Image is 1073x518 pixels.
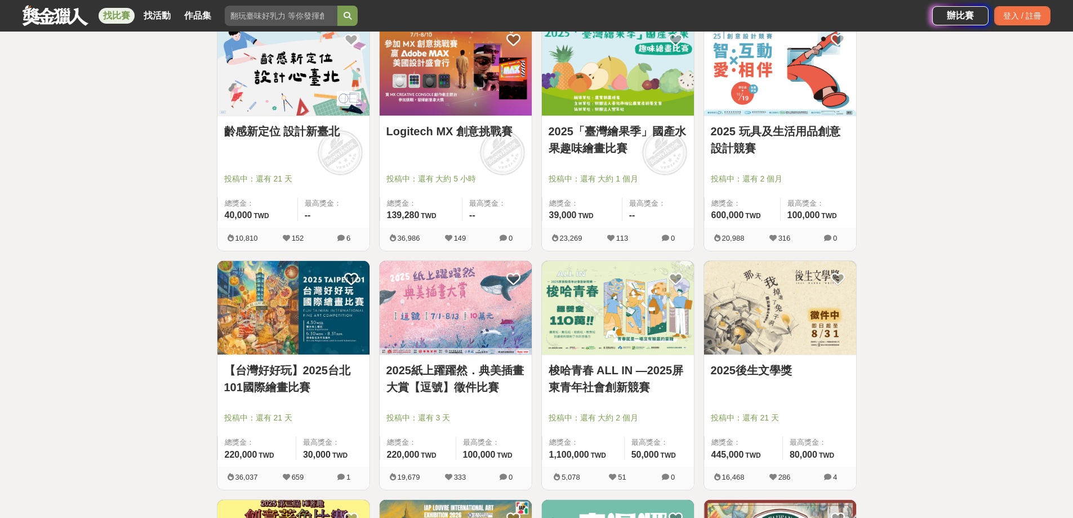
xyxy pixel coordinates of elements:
[469,210,475,220] span: --
[790,437,849,448] span: 最高獎金：
[386,412,525,424] span: 投稿中：還有 3 天
[463,437,525,448] span: 最高獎金：
[790,450,817,459] span: 80,000
[387,437,449,448] span: 總獎金：
[225,450,257,459] span: 220,000
[421,451,436,459] span: TWD
[549,437,617,448] span: 總獎金：
[454,234,466,242] span: 149
[225,198,291,209] span: 總獎金：
[549,210,577,220] span: 39,000
[292,234,304,242] span: 152
[332,451,348,459] span: TWD
[542,261,694,355] img: Cover Image
[711,210,744,220] span: 600,000
[386,362,525,396] a: 2025紙上躍躍然．典美插畫大賞【逗號】徵件比賽
[224,412,363,424] span: 投稿中：還有 21 天
[225,437,289,448] span: 總獎金：
[704,21,856,116] a: Cover Image
[778,473,791,481] span: 286
[217,261,369,356] a: Cover Image
[618,473,626,481] span: 51
[497,451,512,459] span: TWD
[711,412,849,424] span: 投稿中：還有 21 天
[833,473,837,481] span: 4
[224,173,363,185] span: 投稿中：還有 21 天
[380,21,532,116] img: Cover Image
[225,6,337,26] input: 翻玩臺味好乳力 等你發揮創意！
[509,234,513,242] span: 0
[711,437,776,448] span: 總獎金：
[380,261,532,356] a: Cover Image
[217,21,369,116] img: Cover Image
[469,198,524,209] span: 最高獎金：
[549,173,687,185] span: 投稿中：還有 大約 1 個月
[463,450,496,459] span: 100,000
[549,198,615,209] span: 總獎金：
[305,198,363,209] span: 最高獎金：
[303,450,331,459] span: 30,000
[387,198,456,209] span: 總獎金：
[578,212,593,220] span: TWD
[387,450,420,459] span: 220,000
[398,234,420,242] span: 36,986
[224,362,363,396] a: 【台灣好好玩】2025台北101國際繪畫比賽
[711,362,849,379] a: 2025後生文學獎
[542,21,694,116] a: Cover Image
[305,210,311,220] span: --
[549,362,687,396] a: 梭哈青春 ALL IN —2025屏東青年社會創新競賽
[398,473,420,481] span: 19,679
[787,210,820,220] span: 100,000
[542,21,694,116] img: Cover Image
[224,123,363,140] a: 齡感新定位 設計新臺北
[549,412,687,424] span: 投稿中：還有 大約 2 個月
[99,8,135,24] a: 找比賽
[560,234,582,242] span: 23,269
[778,234,791,242] span: 316
[225,210,252,220] span: 40,000
[421,212,436,220] span: TWD
[387,210,420,220] span: 139,280
[235,473,258,481] span: 36,037
[380,21,532,116] a: Cover Image
[932,6,989,25] a: 辦比賽
[704,21,856,116] img: Cover Image
[711,450,744,459] span: 445,000
[711,173,849,185] span: 投稿中：還有 2 個月
[722,234,745,242] span: 20,988
[704,261,856,355] img: Cover Image
[711,123,849,157] a: 2025 玩具及生活用品創意設計競賽
[671,234,675,242] span: 0
[629,198,687,209] span: 最高獎金：
[259,451,274,459] span: TWD
[671,473,675,481] span: 0
[217,21,369,116] a: Cover Image
[180,8,216,24] a: 作品集
[509,473,513,481] span: 0
[994,6,1050,25] div: 登入 / 註冊
[454,473,466,481] span: 333
[549,123,687,157] a: 2025「臺灣繪果季」國產水果趣味繪畫比賽
[722,473,745,481] span: 16,468
[292,473,304,481] span: 659
[833,234,837,242] span: 0
[661,451,676,459] span: TWD
[745,451,760,459] span: TWD
[303,437,363,448] span: 最高獎金：
[591,451,606,459] span: TWD
[346,234,350,242] span: 6
[711,198,773,209] span: 總獎金：
[549,450,589,459] span: 1,100,000
[562,473,580,481] span: 5,078
[616,234,629,242] span: 113
[631,450,659,459] span: 50,000
[787,198,849,209] span: 最高獎金：
[386,123,525,140] a: Logitech MX 創意挑戰賽
[631,437,687,448] span: 最高獎金：
[346,473,350,481] span: 1
[253,212,269,220] span: TWD
[821,212,836,220] span: TWD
